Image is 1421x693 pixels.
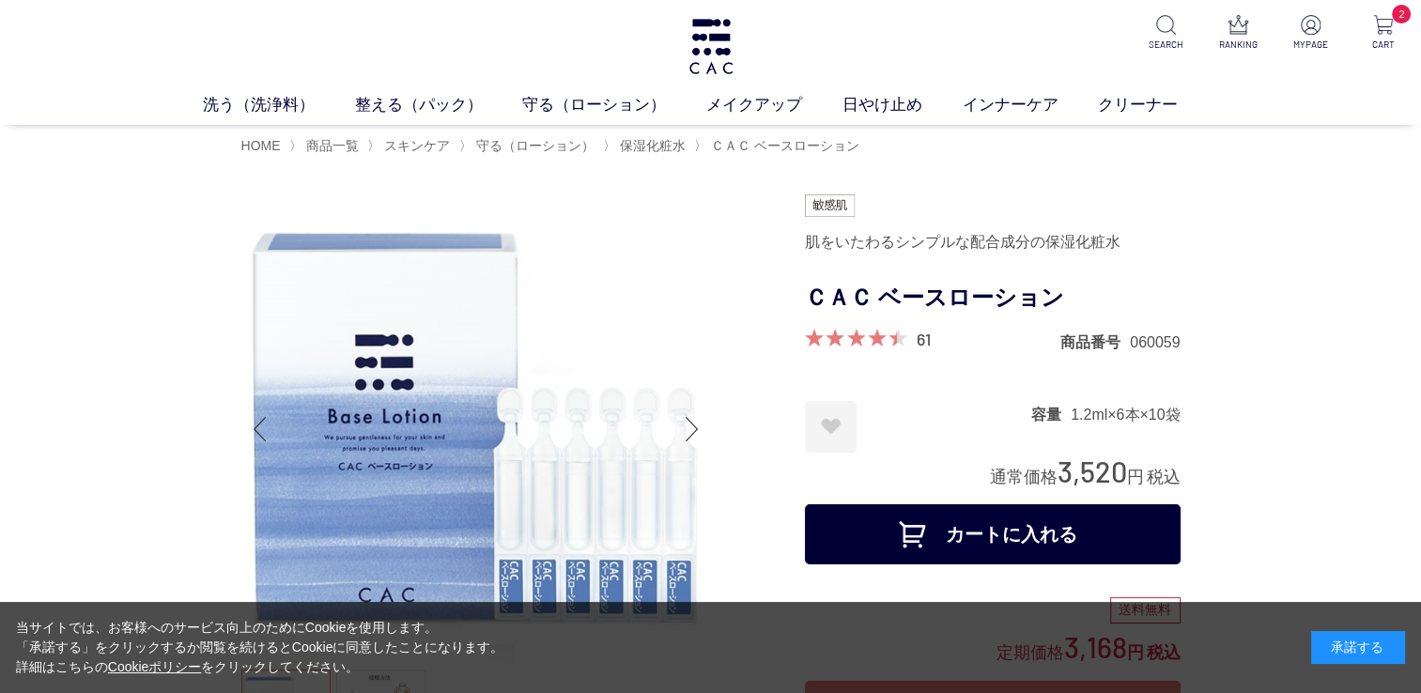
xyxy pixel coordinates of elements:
[1130,332,1180,352] dd: 060059
[1143,15,1189,52] a: SEARCH
[842,93,963,117] a: 日やけ止め
[472,138,595,153] a: 守る（ローション）
[241,194,711,664] img: ＣＡＣ ベースローション
[459,137,599,155] li: 〉
[522,93,706,117] a: 守る（ローション）
[616,138,686,153] a: 保湿化粧水
[706,93,842,117] a: メイクアップ
[1215,15,1261,52] a: RANKING
[1360,15,1406,52] a: 2 CART
[384,138,450,153] span: スキンケア
[990,468,1058,486] span: 通常価格
[1311,631,1405,664] div: 承諾する
[203,93,355,117] a: 洗う（洗浄料）
[1058,454,1127,488] span: 3,520
[694,137,864,155] li: 〉
[805,194,856,217] img: 敏感肌
[1392,5,1411,23] span: 2
[1288,38,1334,52] p: MYPAGE
[711,138,859,153] span: ＣＡＣ ベースローション
[805,401,857,453] a: お気に入りに登録する
[805,504,1181,564] button: カートに入れる
[603,137,690,155] li: 〉
[620,138,686,153] span: 保湿化粧水
[476,138,595,153] span: 守る（ローション）
[16,618,504,677] div: 当サイトでは、お客様へのサービス向上のためにCookieを使用します。 「承諾する」をクリックするか閲覧を続けるとCookieに同意したことになります。 詳細はこちらの をクリックしてください。
[1147,468,1181,486] span: 税込
[1215,38,1261,52] p: RANKING
[1143,38,1189,52] p: SEARCH
[673,392,711,467] div: Next slide
[380,138,450,153] a: スキンケア
[306,138,359,153] span: 商品一覧
[355,93,523,117] a: 整える（パック）
[1360,38,1406,52] p: CART
[963,93,1099,117] a: インナーケア
[707,138,859,153] a: ＣＡＣ ベースローション
[1031,405,1071,424] dt: 容量
[1288,15,1334,52] a: MYPAGE
[805,226,1181,258] div: 肌をいたわるシンプルな配合成分の保湿化粧水
[367,137,455,155] li: 〉
[1127,468,1144,486] span: 円
[1060,332,1130,352] dt: 商品番号
[1098,93,1218,117] a: クリーナー
[1110,597,1181,624] div: 送料無料
[1071,405,1181,424] dd: 1.2ml×6本×10袋
[917,329,931,349] a: 61
[241,392,279,467] div: Previous slide
[687,19,735,74] img: logo
[289,137,363,155] li: 〉
[108,659,202,674] a: Cookieポリシー
[302,138,359,153] a: 商品一覧
[241,138,281,153] a: HOME
[805,277,1181,319] h1: ＣＡＣ ベースローション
